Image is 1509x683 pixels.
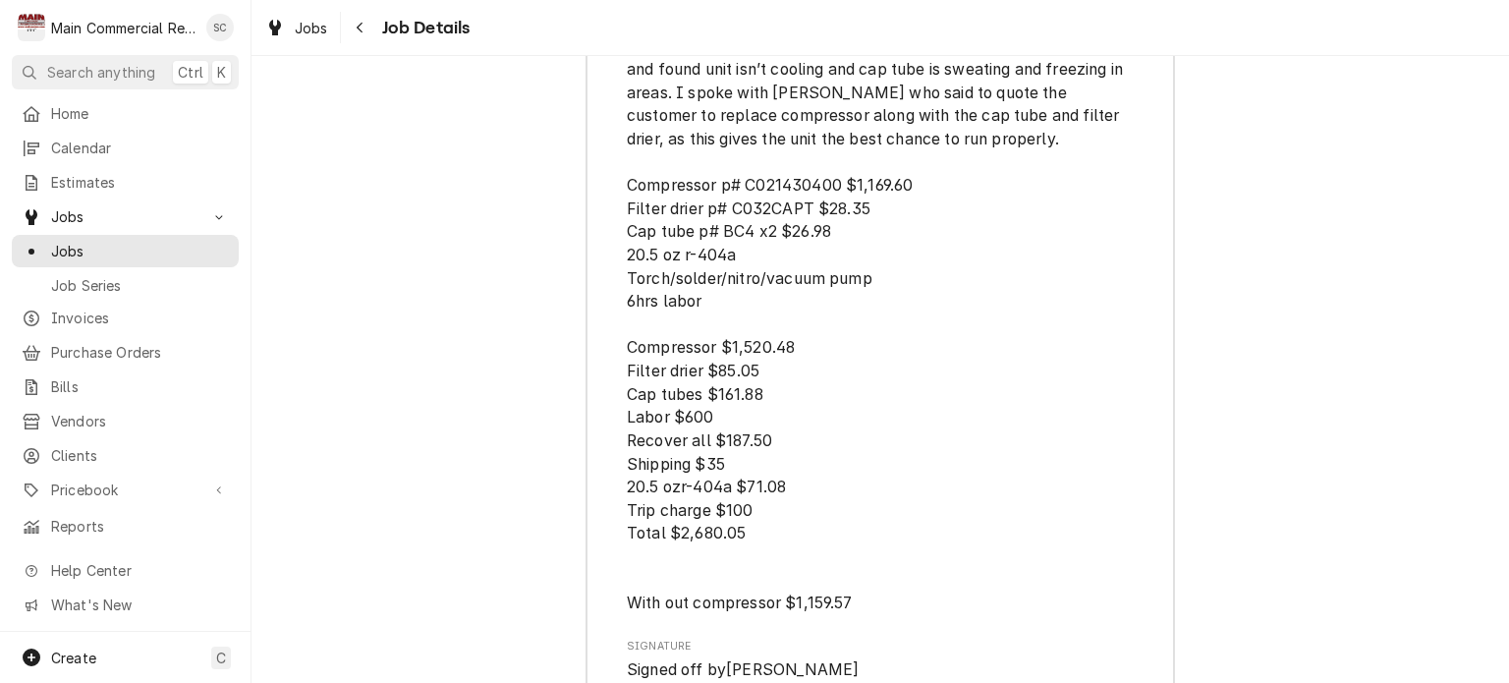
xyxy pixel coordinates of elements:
a: Go to Pricebook [12,474,239,506]
span: Search anything [47,62,155,83]
span: Calendar [51,138,229,158]
a: Go to What's New [12,589,239,621]
span: Vendors [51,411,229,431]
a: Clients [12,439,239,472]
a: Vendors [12,405,239,437]
span: Clients [51,445,229,466]
span: Ctrl [178,62,203,83]
div: SC [206,14,234,41]
span: K [217,62,226,83]
button: Search anythingCtrlK [12,55,239,89]
a: Invoices [12,302,239,334]
a: Reports [12,510,239,542]
span: Job Series [51,275,229,296]
span: C [216,648,226,668]
a: Estimates [12,166,239,199]
span: Jobs [51,241,229,261]
span: Jobs [51,206,199,227]
a: Jobs [12,235,239,267]
a: Purchase Orders [12,336,239,369]
a: Go to Jobs [12,200,239,233]
span: Invoices [51,308,229,328]
span: Estimates [51,172,229,193]
span: Help Center [51,560,227,581]
span: Jobs [295,18,328,38]
span: Signature [627,639,1134,655]
a: Calendar [12,132,239,164]
div: Main Commercial Refrigeration Service's Avatar [18,14,45,41]
span: Create [51,650,96,666]
span: [object Object] [627,12,1134,615]
span: Purchase Orders [51,342,229,363]
a: Go to Help Center [12,554,239,587]
span: Reports [51,516,229,537]
span: Pricebook [51,480,199,500]
span: Bills [51,376,229,397]
span: What's New [51,595,227,615]
a: Jobs [257,12,336,44]
a: Job Series [12,269,239,302]
div: Sharon Campbell's Avatar [206,14,234,41]
span: Home [51,103,229,124]
a: Bills [12,370,239,403]
span: Signed Off By [627,658,1134,682]
a: Home [12,97,239,130]
span: Job Details [376,15,471,41]
div: Main Commercial Refrigeration Service [51,18,196,38]
div: M [18,14,45,41]
button: Navigate back [345,12,376,43]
